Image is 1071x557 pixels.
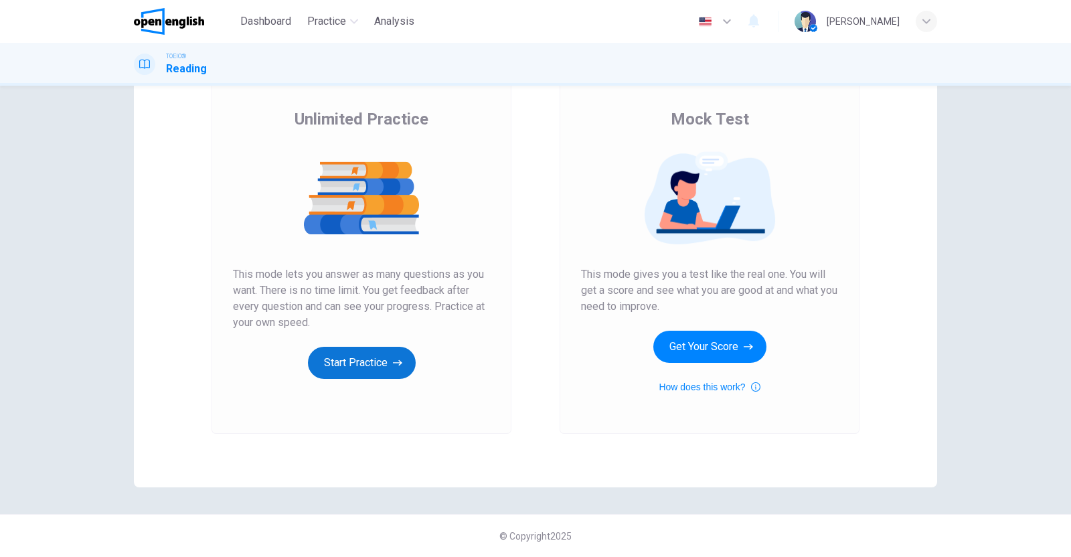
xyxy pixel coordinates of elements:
h1: Reading [166,61,207,77]
span: © Copyright 2025 [499,531,572,542]
span: Unlimited Practice [295,108,428,130]
img: en [697,17,714,27]
span: This mode gives you a test like the real one. You will get a score and see what you are good at a... [581,266,838,315]
span: Analysis [374,13,414,29]
button: How does this work? [659,379,760,395]
img: Profile picture [795,11,816,32]
span: Mock Test [671,108,749,130]
button: Practice [302,9,363,33]
button: Analysis [369,9,420,33]
span: TOEIC® [166,52,186,61]
button: Start Practice [308,347,416,379]
button: Get Your Score [653,331,766,363]
a: OpenEnglish logo [134,8,235,35]
div: [PERSON_NAME] [827,13,900,29]
span: This mode lets you answer as many questions as you want. There is no time limit. You get feedback... [233,266,490,331]
span: Practice [307,13,346,29]
span: Dashboard [240,13,291,29]
img: OpenEnglish logo [134,8,204,35]
button: Dashboard [235,9,297,33]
